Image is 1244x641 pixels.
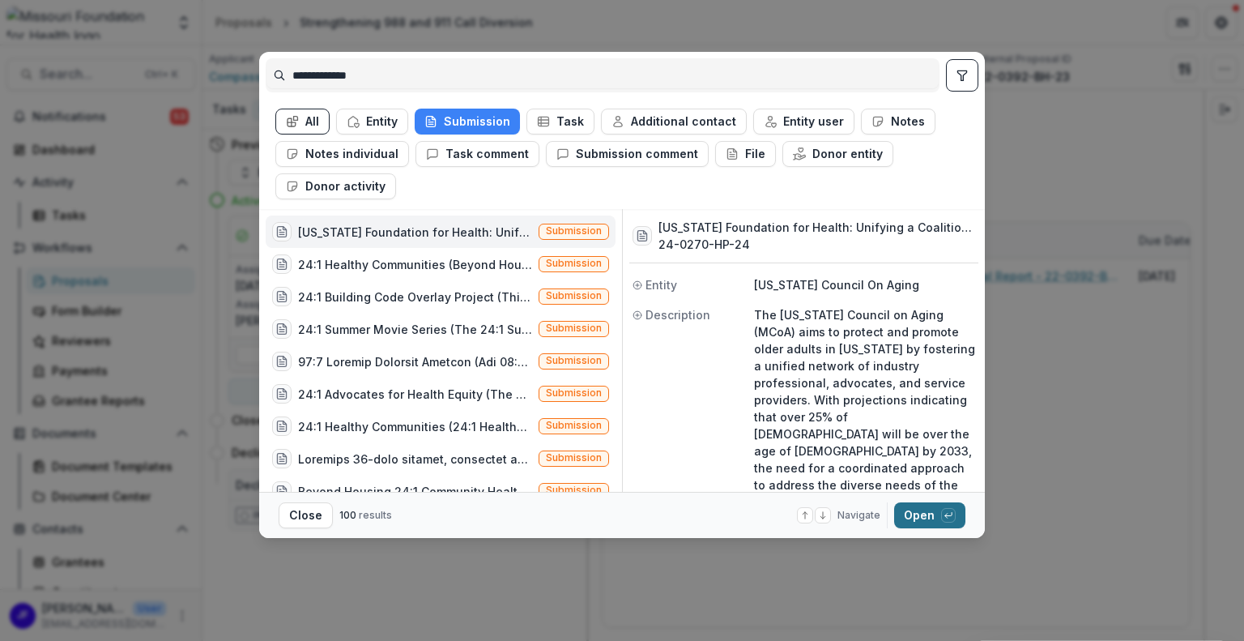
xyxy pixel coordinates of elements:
[298,288,532,306] div: 24:1 Building Code Overlay Project (This Building Code Overlay project is a two-year, cross-secto...
[546,387,602,399] span: Submission
[546,258,602,269] span: Submission
[359,509,392,521] span: results
[861,109,935,135] button: Notes
[546,323,602,334] span: Submission
[279,502,333,528] button: Close
[298,256,532,273] div: 24:1 Healthy Communities (Beyond Housing requests funds to continue the 24:1 Healthy Communities ...
[546,141,709,167] button: Submission comment
[837,508,880,523] span: Navigate
[546,485,602,496] span: Submission
[645,276,677,293] span: Entity
[546,225,602,237] span: Submission
[298,353,532,370] div: 97:7 Loremip Dolorsit Ametcon (Adi 08:8 Elitsed Doeiusmo Tempori utla etdolo m aliquae adminimven...
[298,483,532,500] div: Beyond Housing 24:1 Community Health Worker Project (Beyond Housing will employ two Community Hea...
[298,386,532,403] div: 24:1 Advocates for Health Equity (The 24:1 Initiative in the Normandy Schools Collaborative bring...
[275,173,396,199] button: Donor activity
[546,290,602,301] span: Submission
[275,109,330,135] button: All
[546,452,602,464] span: Submission
[946,59,978,92] button: toggle filters
[658,236,975,253] h3: 24-0270-HP-24
[782,141,893,167] button: Donor entity
[275,141,409,167] button: Notes individual
[415,109,520,135] button: Submission
[546,355,602,366] span: Submission
[546,420,602,431] span: Submission
[753,109,854,135] button: Entity user
[754,306,975,511] p: The [US_STATE] Council on Aging (MCoA) aims to protect and promote older adults in [US_STATE] by ...
[645,306,710,323] span: Description
[754,276,975,293] p: [US_STATE] Council On Aging
[336,109,408,135] button: Entity
[298,451,532,468] div: Loremips 36-dolo sitamet, consectet adipisc, elitseddoe tem incid utlabore et dolorem al enimadmi...
[415,141,539,167] button: Task comment
[658,219,975,236] h3: [US_STATE] Foundation for Health: Unifying a Coalition of Aging and Disability Advocates
[298,321,532,338] div: 24:1 Summer Movie Series (The 24:1 Summer Movie Series is a free monthly event that will build so...
[298,224,532,241] div: [US_STATE] Foundation for Health: Unifying a Coalition of Aging and Disability Advocates (The [US...
[715,141,776,167] button: File
[526,109,594,135] button: Task
[298,418,532,435] div: 24:1 Healthy Communities (24:1 Healthy Communities is an initiative to reduce [MEDICAL_DATA] in t...
[601,109,747,135] button: Additional contact
[339,509,356,521] span: 100
[894,502,965,528] button: Open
